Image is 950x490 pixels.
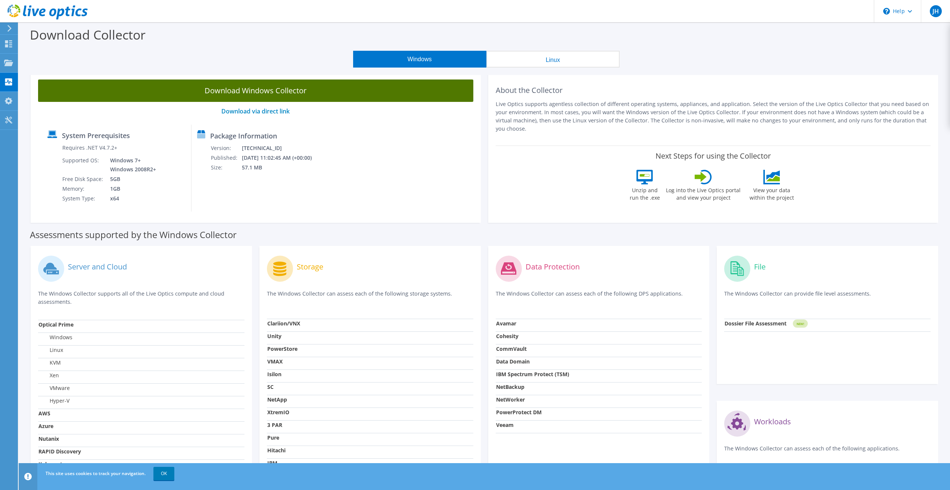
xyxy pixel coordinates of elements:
[46,470,146,477] span: This site uses cookies to track your navigation.
[62,184,105,194] td: Memory:
[211,143,242,153] td: Version:
[38,461,68,468] strong: Kubernetes
[267,358,283,365] strong: VMAX
[267,459,277,466] strong: IBM
[267,396,287,403] strong: NetApp
[496,100,931,133] p: Live Optics supports agentless collection of different operating systems, appliances, and applica...
[486,51,620,68] button: Linux
[496,409,542,416] strong: PowerProtect DM
[496,358,530,365] strong: Data Domain
[38,372,59,379] label: Xen
[38,435,59,442] strong: Nutanix
[38,384,70,392] label: VMware
[526,263,580,271] label: Data Protection
[353,51,486,68] button: Windows
[210,132,277,140] label: Package Information
[38,321,74,328] strong: Optical Prime
[38,359,61,366] label: KVM
[267,421,282,428] strong: 3 PAR
[496,383,524,390] strong: NetBackup
[725,320,787,327] strong: Dossier File Assessment
[62,132,130,139] label: System Prerequisites
[627,184,662,202] label: Unzip and run the .exe
[754,418,791,425] label: Workloads
[797,322,804,326] tspan: NEW!
[883,8,890,15] svg: \n
[655,152,771,160] label: Next Steps for using the Collector
[267,320,300,327] strong: Clariion/VNX
[62,156,105,174] td: Supported OS:
[38,346,63,354] label: Linux
[38,397,69,405] label: Hyper-V
[30,231,237,238] label: Assessments supported by the Windows Collector
[267,383,274,390] strong: SC
[68,263,127,271] label: Server and Cloud
[745,184,798,202] label: View your data within the project
[267,333,281,340] strong: Unity
[62,144,117,152] label: Requires .NET V4.7.2+
[211,163,242,172] td: Size:
[62,174,105,184] td: Free Disk Space:
[267,345,298,352] strong: PowerStore
[30,26,146,43] label: Download Collector
[38,422,53,430] strong: Azure
[38,334,72,341] label: Windows
[38,290,244,306] p: The Windows Collector supports all of the Live Optics compute and cloud assessments.
[297,263,323,271] label: Storage
[496,320,516,327] strong: Avamar
[267,434,279,441] strong: Pure
[38,410,50,417] strong: AWS
[724,444,931,460] p: The Windows Collector can assess each of the following applications.
[496,421,514,428] strong: Veeam
[666,184,741,202] label: Log into the Live Optics portal and view your project
[38,448,81,455] strong: RAPID Discovery
[38,79,473,102] a: Download Windows Collector
[242,153,322,163] td: [DATE] 11:02:45 AM (+00:00)
[105,194,158,203] td: x64
[211,153,242,163] td: Published:
[267,447,286,454] strong: Hitachi
[105,184,158,194] td: 1GB
[153,467,174,480] a: OK
[105,156,158,174] td: Windows 7+ Windows 2008R2+
[496,86,931,95] h2: About the Collector
[496,333,518,340] strong: Cohesity
[242,163,322,172] td: 57.1 MB
[242,143,322,153] td: [TECHNICAL_ID]
[267,409,289,416] strong: XtremIO
[724,290,931,305] p: The Windows Collector can provide file level assessments.
[267,290,473,305] p: The Windows Collector can assess each of the following storage systems.
[754,263,766,271] label: File
[496,290,702,305] p: The Windows Collector can assess each of the following DPS applications.
[496,396,525,403] strong: NetWorker
[105,174,158,184] td: 5GB
[267,371,281,378] strong: Isilon
[221,107,290,115] a: Download via direct link
[496,371,569,378] strong: IBM Spectrum Protect (TSM)
[930,5,942,17] span: JH
[62,194,105,203] td: System Type:
[496,345,527,352] strong: CommVault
